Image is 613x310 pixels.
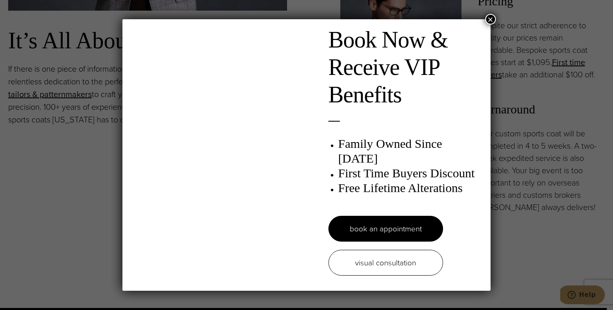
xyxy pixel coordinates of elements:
[338,166,482,181] h3: First Time Buyers Discount
[328,26,482,109] h2: Book Now & Receive VIP Benefits
[485,14,496,25] button: Close
[19,6,36,13] span: Help
[338,136,482,166] h3: Family Owned Since [DATE]
[338,181,482,195] h3: Free Lifetime Alterations
[328,250,443,276] a: visual consultation
[328,216,443,242] a: book an appointment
